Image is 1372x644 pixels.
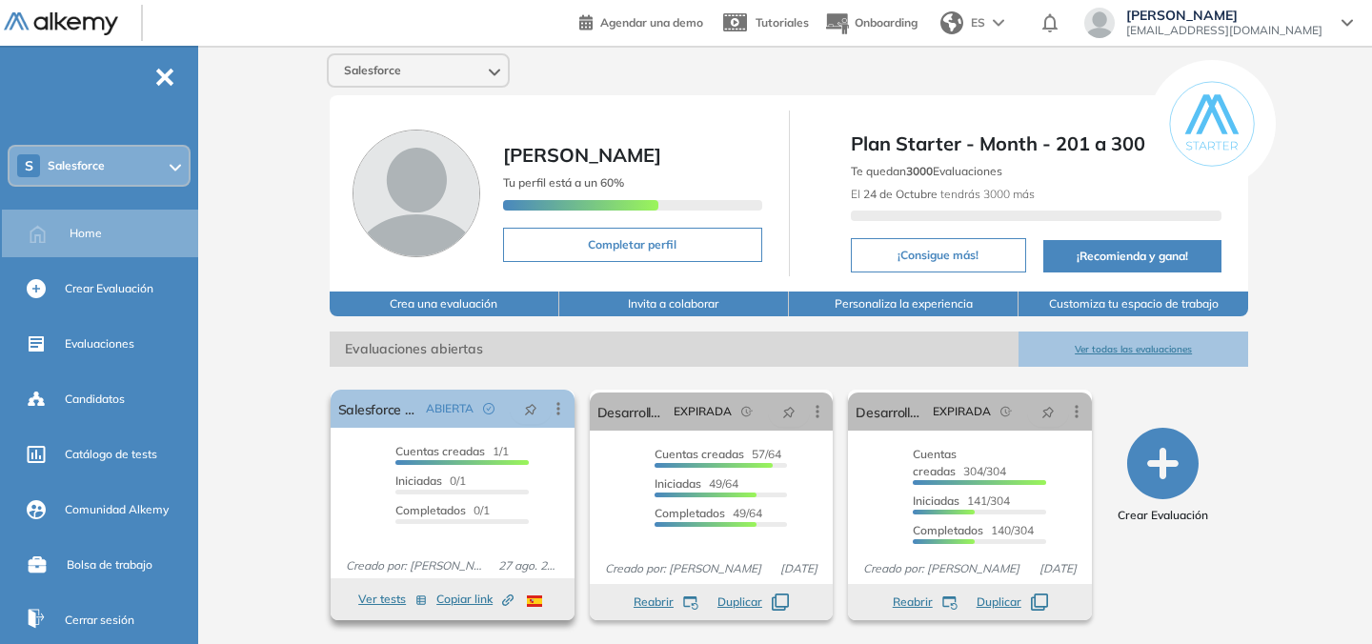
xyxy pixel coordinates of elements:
[395,473,442,488] span: Iniciadas
[65,501,169,518] span: Comunidad Alkemy
[851,238,1026,272] button: ¡Consigue más!
[655,447,744,461] span: Cuentas creadas
[67,556,152,574] span: Bolsa de trabajo
[358,588,427,611] button: Ver tests
[65,391,125,408] span: Candidatos
[65,446,157,463] span: Catálogo de tests
[634,594,674,611] span: Reabrir
[491,557,566,574] span: 27 ago. 2025
[48,158,105,173] span: Salesforce
[503,143,661,167] span: [PERSON_NAME]
[851,164,1002,178] span: Te quedan Evaluaciones
[717,594,762,611] span: Duplicar
[1032,560,1084,577] span: [DATE]
[971,14,985,31] span: ES
[655,506,762,520] span: 49/64
[70,225,102,242] span: Home
[773,560,825,577] span: [DATE]
[524,401,537,416] span: pushpin
[597,560,769,577] span: Creado por: [PERSON_NAME]
[1019,332,1248,367] button: Ver todas las evaluaciones
[330,292,559,316] button: Crea una evaluación
[977,594,1048,611] button: Duplicar
[717,594,789,611] button: Duplicar
[65,335,134,352] span: Evaluaciones
[353,130,480,257] img: Foto de perfil
[1118,507,1208,524] span: Crear Evaluación
[1118,428,1208,524] button: Crear Evaluación
[25,158,33,173] span: S
[824,3,918,44] button: Onboarding
[741,406,753,417] span: field-time
[655,447,781,461] span: 57/64
[913,493,959,508] span: Iniciadas
[863,187,938,201] b: 24 de Octubre
[436,588,514,611] button: Copiar link
[856,560,1027,577] span: Creado por: [PERSON_NAME]
[789,292,1019,316] button: Personaliza la experiencia
[756,15,809,30] span: Tutoriales
[559,292,789,316] button: Invita a colaborar
[395,503,490,517] span: 0/1
[395,444,485,458] span: Cuentas creadas
[338,390,418,428] a: Salesforce Sales & Services - [GEOGRAPHIC_DATA] I
[1043,240,1222,272] button: ¡Recomienda y gana!
[1000,406,1012,417] span: field-time
[395,444,509,458] span: 1/1
[768,396,810,427] button: pushpin
[395,503,466,517] span: Completados
[933,403,991,420] span: EXPIRADA
[674,403,732,420] span: EXPIRADA
[1126,8,1322,23] span: [PERSON_NAME]
[503,228,762,262] button: Completar perfil
[913,447,1006,478] span: 304/304
[65,280,153,297] span: Crear Evaluación
[856,392,925,431] a: Desarrollo Salesforce TD - Primera parte
[503,175,624,190] span: Tu perfil está a un 60%
[655,476,738,491] span: 49/64
[527,595,542,607] img: ESP
[893,594,958,611] button: Reabrir
[913,523,1034,537] span: 140/304
[579,10,703,32] a: Agendar una demo
[483,403,494,414] span: check-circle
[993,19,1004,27] img: arrow
[344,63,401,78] span: Salesforce
[782,404,796,419] span: pushpin
[1126,23,1322,38] span: [EMAIL_ADDRESS][DOMAIN_NAME]
[855,15,918,30] span: Onboarding
[426,400,474,417] span: ABIERTA
[436,591,514,608] span: Copiar link
[395,473,466,488] span: 0/1
[1041,404,1055,419] span: pushpin
[851,187,1035,201] span: El tendrás 3000 más
[893,594,933,611] span: Reabrir
[1027,396,1069,427] button: pushpin
[330,332,1019,367] span: Evaluaciones abiertas
[913,493,1010,508] span: 141/304
[1019,292,1248,316] button: Customiza tu espacio de trabajo
[634,594,698,611] button: Reabrir
[4,12,118,36] img: Logo
[655,476,701,491] span: Iniciadas
[913,447,957,478] span: Cuentas creadas
[600,15,703,30] span: Agendar una demo
[597,392,667,431] a: Desarrollo Salesforce TD - Segunda parte
[940,11,963,34] img: world
[510,393,552,424] button: pushpin
[338,557,491,574] span: Creado por: [PERSON_NAME]
[906,164,933,178] b: 3000
[655,506,725,520] span: Completados
[913,523,983,537] span: Completados
[977,594,1021,611] span: Duplicar
[851,130,1222,158] span: Plan Starter - Month - 201 a 300
[65,612,134,629] span: Cerrar sesión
